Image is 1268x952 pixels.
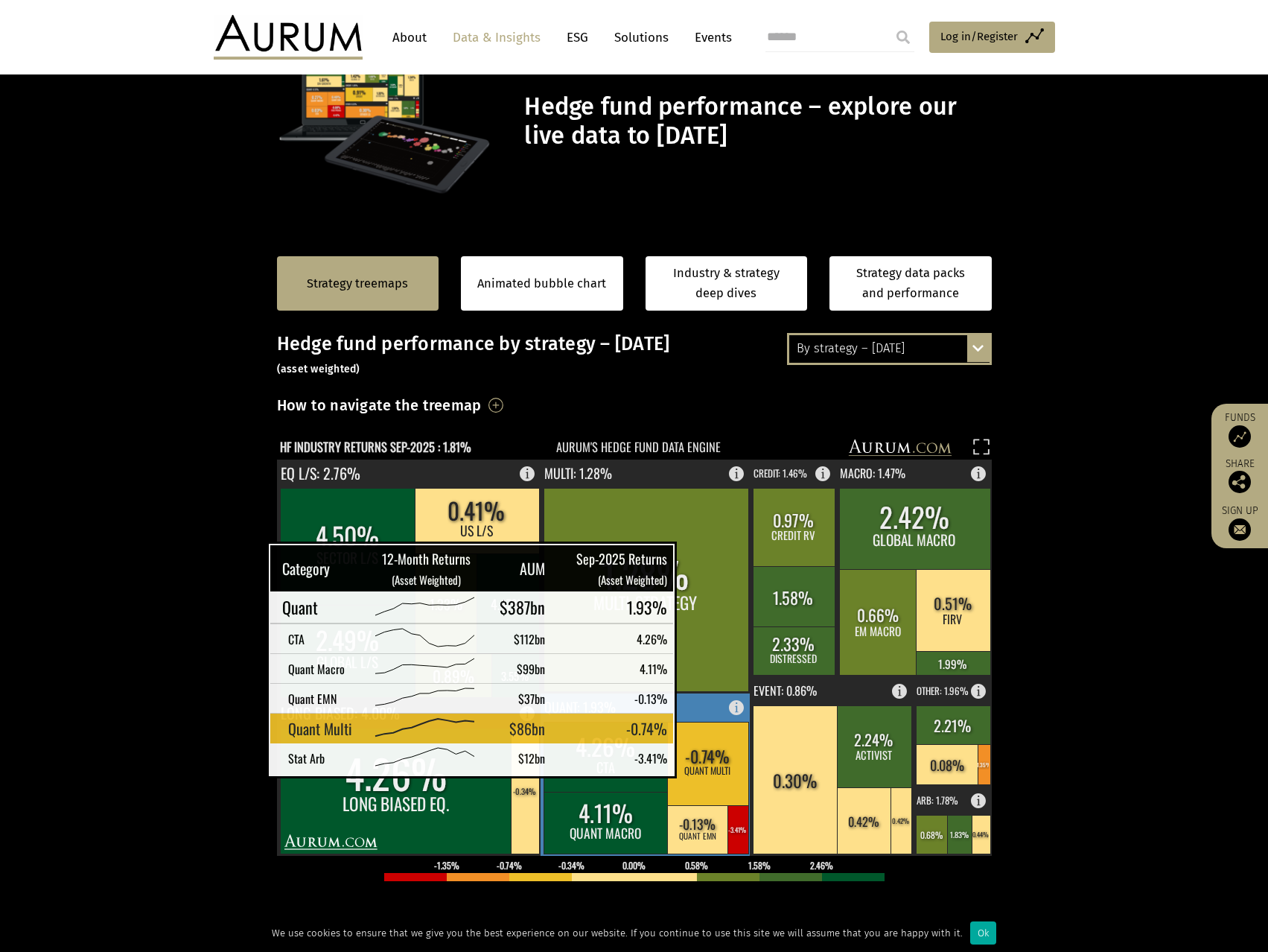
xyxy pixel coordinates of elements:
input: Submit [888,22,918,52]
a: Animated bubble chart [477,274,606,293]
a: Sign up [1219,504,1261,541]
h3: How to navigate the treemap [277,393,482,418]
h3: Hedge fund performance by strategy – [DATE] [277,333,992,378]
a: Events [687,24,732,51]
img: Access Funds [1229,425,1251,448]
h1: Hedge fund performance – explore our live data to [DATE] [524,92,987,150]
div: Share [1219,459,1261,493]
a: Data & Insights [445,24,548,51]
a: Log in/Register [929,22,1055,53]
a: Industry & strategy deep dives [646,256,808,311]
img: Aurum [214,15,363,60]
a: ESG [559,24,596,51]
div: Ok [970,921,996,945]
img: Share this post [1229,471,1251,493]
span: Log in/Register [940,28,1018,45]
a: About [385,24,434,51]
a: Strategy treemaps [307,274,408,293]
a: Funds [1219,411,1261,448]
a: Solutions [607,24,676,51]
img: Sign up to our newsletter [1229,518,1251,541]
div: By strategy – [DATE] [789,335,990,362]
small: (asset weighted) [277,363,360,375]
a: Strategy data packs and performance [829,256,992,311]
